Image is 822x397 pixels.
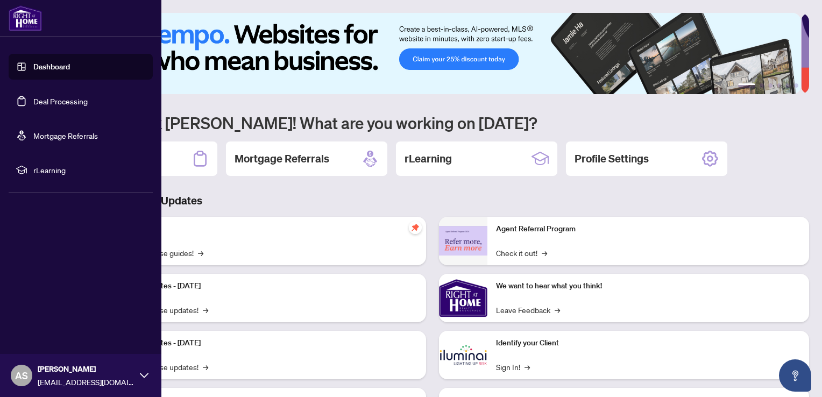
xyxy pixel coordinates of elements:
[777,83,781,88] button: 4
[496,304,560,316] a: Leave Feedback→
[113,223,417,235] p: Self-Help
[405,151,452,166] h2: rLearning
[38,363,134,375] span: [PERSON_NAME]
[525,361,530,373] span: →
[56,13,801,94] img: Slide 0
[56,112,809,133] h1: Welcome back [PERSON_NAME]! What are you working on [DATE]?
[496,280,800,292] p: We want to hear what you think!
[9,5,42,31] img: logo
[768,83,773,88] button: 3
[760,83,764,88] button: 2
[439,226,487,256] img: Agent Referral Program
[439,331,487,379] img: Identify your Client
[235,151,329,166] h2: Mortgage Referrals
[203,304,208,316] span: →
[113,280,417,292] p: Platform Updates - [DATE]
[738,83,755,88] button: 1
[575,151,649,166] h2: Profile Settings
[33,62,70,72] a: Dashboard
[409,221,422,234] span: pushpin
[198,247,203,259] span: →
[542,247,547,259] span: →
[785,83,790,88] button: 5
[496,361,530,373] a: Sign In!→
[33,131,98,140] a: Mortgage Referrals
[496,247,547,259] a: Check it out!→
[33,164,145,176] span: rLearning
[496,337,800,349] p: Identify your Client
[15,368,28,383] span: AS
[38,376,134,388] span: [EMAIL_ADDRESS][DOMAIN_NAME]
[203,361,208,373] span: →
[779,359,811,392] button: Open asap
[56,193,809,208] h3: Brokerage & Industry Updates
[555,304,560,316] span: →
[439,274,487,322] img: We want to hear what you think!
[794,83,798,88] button: 6
[113,337,417,349] p: Platform Updates - [DATE]
[33,96,88,106] a: Deal Processing
[496,223,800,235] p: Agent Referral Program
